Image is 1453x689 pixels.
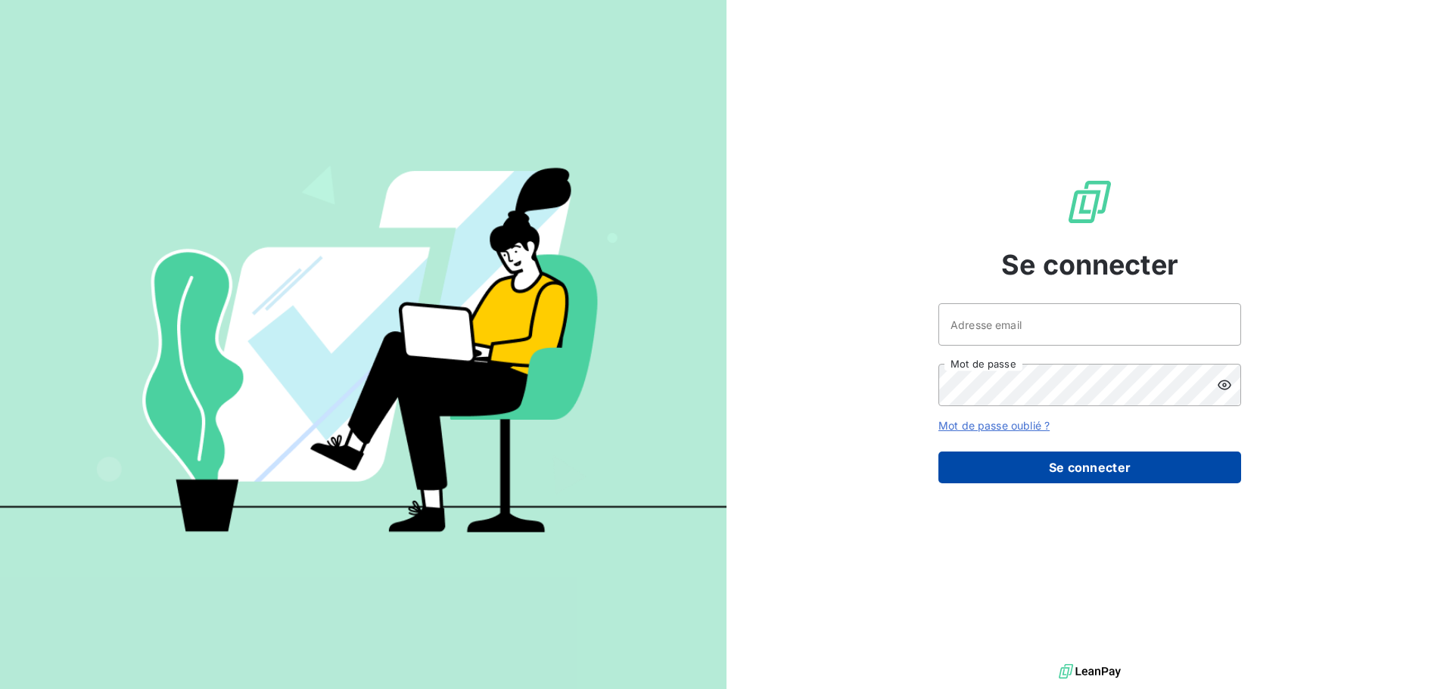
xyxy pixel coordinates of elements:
[1066,178,1114,226] img: Logo LeanPay
[1059,660,1121,683] img: logo
[1001,244,1178,285] span: Se connecter
[938,303,1241,346] input: placeholder
[938,419,1050,432] a: Mot de passe oublié ?
[938,452,1241,483] button: Se connecter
